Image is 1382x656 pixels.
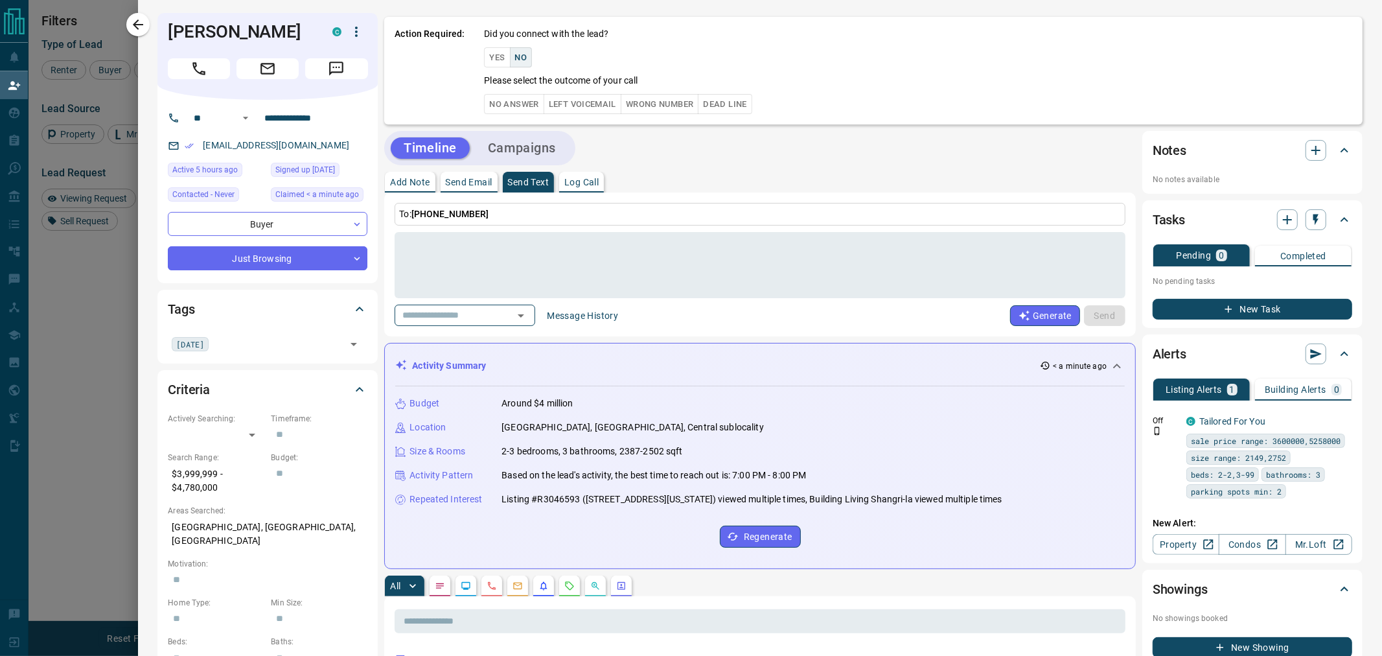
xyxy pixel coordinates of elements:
button: Message History [539,305,626,326]
div: Just Browsing [168,246,367,270]
a: Condos [1219,534,1285,555]
svg: Push Notification Only [1153,427,1162,436]
span: Contacted - Never [172,188,235,201]
button: Campaigns [475,137,569,159]
p: Based on the lead's activity, the best time to reach out is: 7:00 PM - 8:00 PM [501,469,806,482]
div: Tags [168,294,367,325]
button: Yes [484,47,510,67]
p: To: [395,203,1125,226]
p: Repeated Interest [409,493,482,506]
span: Email [236,58,299,79]
button: No [510,47,533,67]
div: Sat Sep 13 2025 [271,163,367,181]
svg: Email Verified [185,141,194,150]
div: Mon Sep 15 2025 [271,187,367,205]
button: Open [238,110,253,126]
svg: Opportunities [590,581,601,591]
p: Home Type: [168,597,264,609]
div: condos.ca [1186,417,1195,426]
span: Claimed < a minute ago [275,188,359,201]
button: Left Voicemail [544,94,621,114]
p: Listing #R3046593 ([STREET_ADDRESS][US_STATE]) viewed multiple times, Building Living Shangri-la ... [501,493,1002,506]
div: Activity Summary< a minute ago [395,354,1125,378]
button: Wrong Number [621,94,698,114]
p: Location [409,421,446,434]
button: Open [512,307,530,325]
h2: Showings [1153,579,1208,600]
p: [GEOGRAPHIC_DATA], [GEOGRAPHIC_DATA], [GEOGRAPHIC_DATA] [168,517,367,552]
p: Off [1153,415,1179,427]
p: Actively Searching: [168,413,264,425]
p: New Alert: [1153,517,1352,530]
div: Showings [1153,574,1352,605]
p: All [390,581,400,591]
p: 0 [1219,251,1224,260]
p: Size & Rooms [409,445,465,458]
a: Property [1153,534,1219,555]
p: No showings booked [1153,613,1352,624]
span: Signed up [DATE] [275,163,335,176]
p: < a minute ago [1053,360,1107,372]
p: 0 [1334,385,1339,394]
h2: Criteria [168,379,210,400]
h1: [PERSON_NAME] [168,21,313,42]
p: Listing Alerts [1166,385,1222,394]
p: 1 [1230,385,1235,394]
a: Tailored For You [1199,416,1265,427]
p: Action Required: [395,27,465,114]
p: Budget [409,397,439,410]
div: Buyer [168,212,367,236]
button: Dead Line [698,94,752,114]
span: beds: 2-2,3-99 [1191,468,1254,481]
div: Criteria [168,374,367,405]
p: $3,999,999 - $4,780,000 [168,463,264,498]
span: Message [305,58,367,79]
p: Please select the outcome of your call [484,74,638,88]
p: Add Note [390,178,430,187]
h2: Tasks [1153,209,1185,230]
span: [PHONE_NUMBER] [411,209,489,219]
svg: Emails [512,581,523,591]
svg: Agent Actions [616,581,627,591]
p: No pending tasks [1153,272,1352,291]
p: Search Range: [168,452,264,463]
p: Motivation: [168,558,367,570]
svg: Lead Browsing Activity [461,581,471,591]
p: Activity Summary [412,359,486,373]
div: Tasks [1153,204,1352,235]
button: No Answer [484,94,544,114]
span: Active 5 hours ago [172,163,238,176]
p: Did you connect with the lead? [484,27,608,41]
p: Min Size: [271,597,367,609]
p: Pending [1176,251,1211,260]
p: [GEOGRAPHIC_DATA], [GEOGRAPHIC_DATA], Central sublocality [501,421,764,434]
svg: Notes [435,581,445,591]
p: Baths: [271,636,367,648]
h2: Notes [1153,140,1186,161]
div: Notes [1153,135,1352,166]
div: condos.ca [332,27,341,36]
h2: Tags [168,299,194,320]
svg: Listing Alerts [538,581,549,591]
p: Activity Pattern [409,469,473,482]
h2: Alerts [1153,344,1186,364]
button: Regenerate [720,526,801,548]
span: Call [168,58,230,79]
button: Generate [1010,305,1080,326]
svg: Requests [564,581,575,591]
a: Mr.Loft [1285,534,1352,555]
div: Alerts [1153,338,1352,369]
p: 2-3 bedrooms, 3 bathrooms, 2387-2502 sqft [501,445,682,458]
p: Send Text [508,178,549,187]
p: Log Call [564,178,599,187]
div: Mon Sep 15 2025 [168,163,264,181]
svg: Calls [487,581,497,591]
span: size range: 2149,2752 [1191,451,1286,464]
button: New Task [1153,299,1352,320]
p: Timeframe: [271,413,367,425]
button: Timeline [391,137,470,159]
span: bathrooms: 3 [1266,468,1320,481]
span: parking spots min: 2 [1191,485,1282,498]
button: Open [345,335,363,353]
span: sale price range: 3600000,5258000 [1191,434,1341,447]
